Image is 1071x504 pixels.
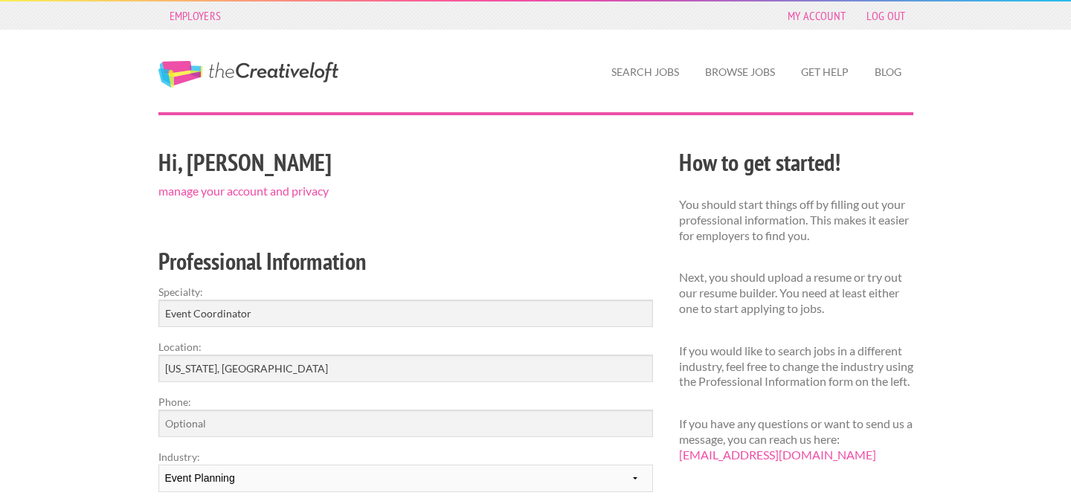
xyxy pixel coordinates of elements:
[863,55,913,89] a: Blog
[158,245,653,278] h2: Professional Information
[780,5,853,26] a: My Account
[158,449,653,465] label: Industry:
[599,55,691,89] a: Search Jobs
[158,284,653,300] label: Specialty:
[158,339,653,355] label: Location:
[162,5,229,26] a: Employers
[679,448,876,462] a: [EMAIL_ADDRESS][DOMAIN_NAME]
[158,184,329,198] a: manage your account and privacy
[693,55,787,89] a: Browse Jobs
[679,416,913,462] p: If you have any questions or want to send us a message, you can reach us here:
[859,5,913,26] a: Log Out
[789,55,861,89] a: Get Help
[158,146,653,179] h2: Hi, [PERSON_NAME]
[158,410,653,437] input: Optional
[158,394,653,410] label: Phone:
[158,61,338,88] a: The Creative Loft
[679,270,913,316] p: Next, you should upload a resume or try out our resume builder. You need at least either one to s...
[679,146,913,179] h2: How to get started!
[158,355,653,382] input: e.g. New York, NY
[679,343,913,390] p: If you would like to search jobs in a different industry, feel free to change the industry using ...
[679,197,913,243] p: You should start things off by filling out your professional information. This makes it easier fo...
